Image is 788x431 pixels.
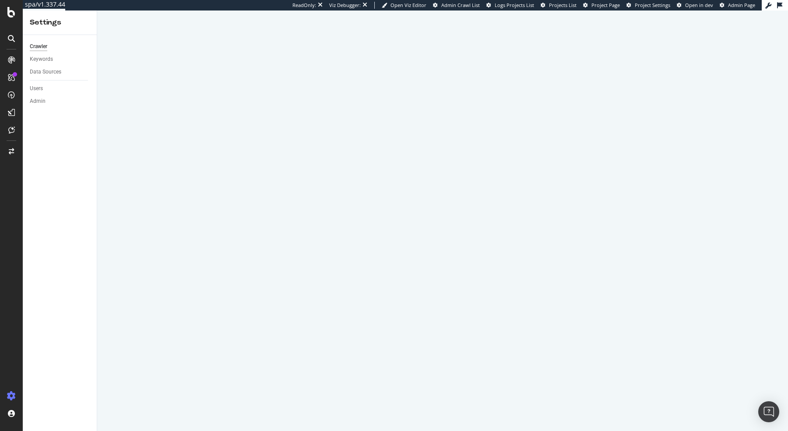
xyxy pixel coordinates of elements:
span: Project Settings [635,2,670,8]
a: Data Sources [30,67,91,77]
a: Admin Crawl List [433,2,480,9]
div: Users [30,84,43,93]
a: Logs Projects List [486,2,534,9]
span: Logs Projects List [495,2,534,8]
span: Open Viz Editor [390,2,426,8]
a: Admin [30,97,91,106]
a: Open Viz Editor [382,2,426,9]
span: Project Page [591,2,620,8]
a: Projects List [541,2,577,9]
a: Users [30,84,91,93]
a: Admin Page [720,2,755,9]
a: Open in dev [677,2,713,9]
div: Data Sources [30,67,61,77]
div: Settings [30,18,90,28]
span: Projects List [549,2,577,8]
a: Keywords [30,55,91,64]
span: Open in dev [685,2,713,8]
span: Admin Crawl List [441,2,480,8]
div: Crawler [30,42,47,51]
div: Admin [30,97,46,106]
div: ReadOnly: [292,2,316,9]
div: Viz Debugger: [329,2,361,9]
a: Crawler [30,42,91,51]
a: Project Page [583,2,620,9]
span: Admin Page [728,2,755,8]
div: Open Intercom Messenger [758,401,779,422]
div: Keywords [30,55,53,64]
a: Project Settings [626,2,670,9]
